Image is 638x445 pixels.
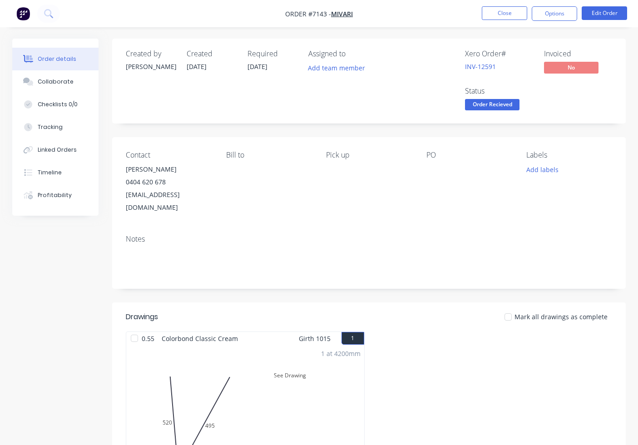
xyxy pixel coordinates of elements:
div: Collaborate [38,78,74,86]
span: Colorbond Classic Cream [158,332,242,345]
div: Notes [126,235,612,243]
div: [PERSON_NAME]0404 620 678[EMAIL_ADDRESS][DOMAIN_NAME] [126,163,212,214]
div: Drawings [126,311,158,322]
div: Order details [38,55,76,63]
div: Created [187,49,237,58]
button: Tracking [12,116,99,138]
div: 0404 620 678 [126,176,212,188]
span: No [544,62,598,73]
a: INV-12591 [465,62,496,71]
button: Close [482,6,527,20]
button: Edit Order [582,6,627,20]
button: Options [532,6,577,21]
button: Collaborate [12,70,99,93]
button: Profitability [12,184,99,207]
span: Girth 1015 [299,332,331,345]
div: Checklists 0/0 [38,100,78,109]
div: [EMAIL_ADDRESS][DOMAIN_NAME] [126,188,212,214]
div: Required [247,49,297,58]
span: Mark all drawings as complete [514,312,608,321]
button: Order details [12,48,99,70]
button: Checklists 0/0 [12,93,99,116]
div: Assigned to [308,49,399,58]
img: Factory [16,7,30,20]
button: Linked Orders [12,138,99,161]
div: Bill to [226,151,312,159]
div: Contact [126,151,212,159]
div: Timeline [38,168,62,177]
button: Add team member [308,62,370,74]
button: Timeline [12,161,99,184]
div: Labels [526,151,612,159]
div: PO [426,151,512,159]
div: Tracking [38,123,63,131]
span: Order Recieved [465,99,519,110]
div: [PERSON_NAME] [126,62,176,71]
div: Linked Orders [38,146,77,154]
div: 1 at 4200mm [321,349,361,358]
div: [PERSON_NAME] [126,163,212,176]
div: Created by [126,49,176,58]
div: Pick up [326,151,412,159]
div: Xero Order # [465,49,533,58]
button: 1 [341,332,364,345]
div: Invoiced [544,49,612,58]
div: Profitability [38,191,72,199]
button: Order Recieved [465,99,519,113]
div: Status [465,87,533,95]
button: Add team member [303,62,370,74]
span: [DATE] [247,62,267,71]
span: 0.55 [138,332,158,345]
span: [DATE] [187,62,207,71]
a: Mivari [331,10,353,18]
button: Add labels [521,163,563,175]
span: Order #7143 - [285,10,331,18]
